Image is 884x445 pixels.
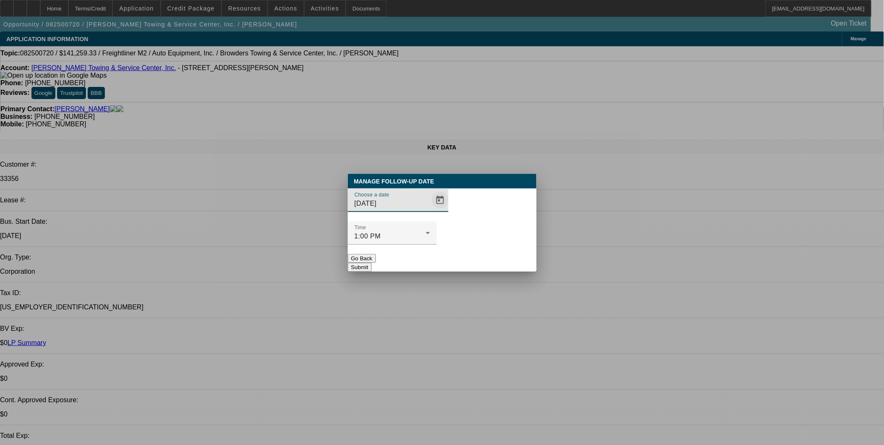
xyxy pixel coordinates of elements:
[432,192,449,209] button: Open calendar
[348,263,372,272] button: Submit
[354,178,434,185] span: Manage Follow-Up Date
[355,233,381,240] span: 1:00 PM
[355,225,366,230] mat-label: Time
[348,254,376,263] button: Go Back
[355,192,389,197] mat-label: Choose a date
